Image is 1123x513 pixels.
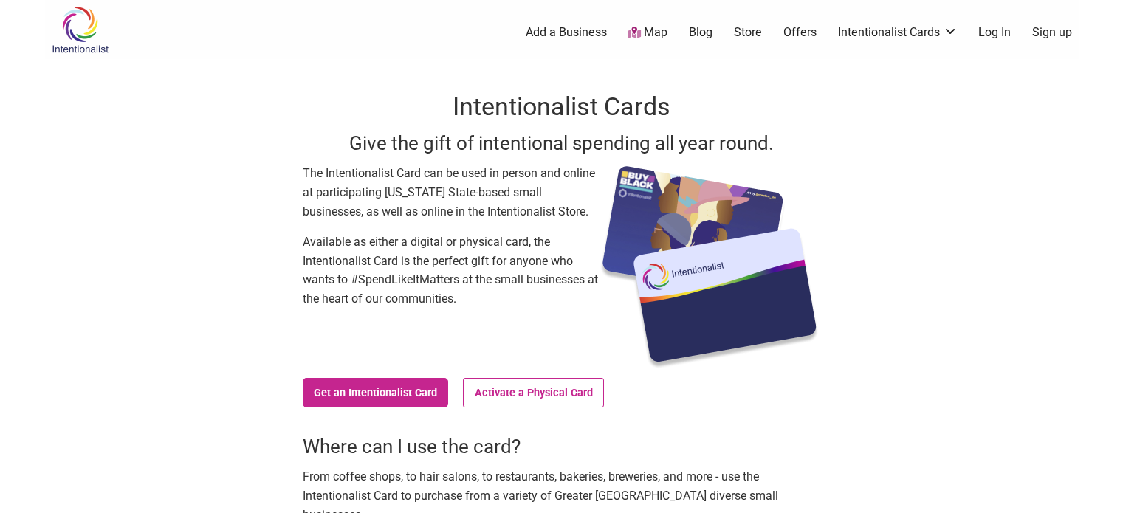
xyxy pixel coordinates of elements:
[1032,24,1072,41] a: Sign up
[303,378,449,407] a: Get an Intentionalist Card
[303,233,598,308] p: Available as either a digital or physical card, the Intentionalist Card is the perfect gift for a...
[526,24,607,41] a: Add a Business
[598,164,821,371] img: Intentionalist Card
[45,6,115,54] img: Intentionalist
[303,89,821,125] h1: Intentionalist Cards
[463,378,604,407] a: Activate a Physical Card
[734,24,762,41] a: Store
[978,24,1011,41] a: Log In
[303,433,821,460] h3: Where can I use the card?
[628,24,667,41] a: Map
[783,24,817,41] a: Offers
[303,130,821,156] h3: Give the gift of intentional spending all year round.
[303,164,598,221] p: The Intentionalist Card can be used in person and online at participating [US_STATE] State-based ...
[838,24,958,41] a: Intentionalist Cards
[689,24,712,41] a: Blog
